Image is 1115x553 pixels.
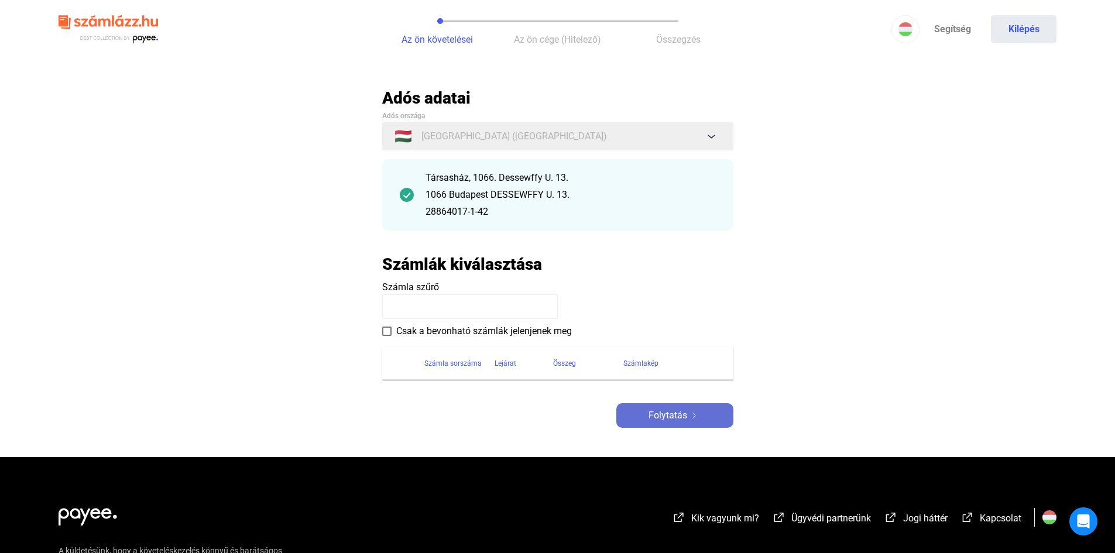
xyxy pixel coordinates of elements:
span: Jogi háttér [903,513,948,524]
span: Kapcsolat [980,513,1021,524]
img: arrow-right-white [687,413,701,418]
button: 🇭🇺[GEOGRAPHIC_DATA] ([GEOGRAPHIC_DATA]) [382,122,733,150]
div: Számlakép [623,356,719,370]
button: HU [891,15,920,43]
img: external-link-white [884,511,898,523]
div: 28864017-1-42 [426,205,716,219]
span: Folytatás [649,408,687,423]
div: Összeg [553,356,576,370]
img: external-link-white [960,511,975,523]
div: Összeg [553,356,623,370]
a: external-link-whiteÜgyvédi partnerünk [772,514,871,525]
a: Segítség [920,15,985,43]
img: szamlazzhu-logo [59,11,158,49]
span: 🇭🇺 [394,129,412,143]
button: Folytatásarrow-right-white [616,403,733,428]
span: Csak a bevonható számlák jelenjenek meg [396,324,572,338]
div: Számla sorszáma [424,356,495,370]
div: Lejárat [495,356,516,370]
span: Kik vagyunk mi? [691,513,759,524]
div: Társasház, 1066. Dessewffy U. 13. [426,171,716,185]
div: 1066 Budapest DESSEWFFY U. 13. [426,188,716,202]
div: Lejárat [495,356,553,370]
span: [GEOGRAPHIC_DATA] ([GEOGRAPHIC_DATA]) [421,129,607,143]
img: white-payee-white-dot.svg [59,502,117,525]
button: Kilépés [991,15,1056,43]
span: Adós országa [382,112,425,120]
div: Számlakép [623,356,658,370]
h2: Számlák kiválasztása [382,254,542,274]
span: Számla szűrő [382,281,439,293]
div: Számla sorszáma [424,356,482,370]
span: Az ön cége (Hitelező) [514,34,601,45]
img: checkmark-darker-green-circle [400,188,414,202]
a: external-link-whiteJogi háttér [884,514,948,525]
span: Összegzés [656,34,701,45]
img: HU [898,22,912,36]
img: HU.svg [1042,510,1056,524]
span: Az ön követelései [402,34,473,45]
h2: Adós adatai [382,88,733,108]
img: external-link-white [672,511,686,523]
a: external-link-whiteKik vagyunk mi? [672,514,759,525]
a: external-link-whiteKapcsolat [960,514,1021,525]
span: Ügyvédi partnerünk [791,513,871,524]
img: external-link-white [772,511,786,523]
div: Open Intercom Messenger [1069,507,1097,535]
